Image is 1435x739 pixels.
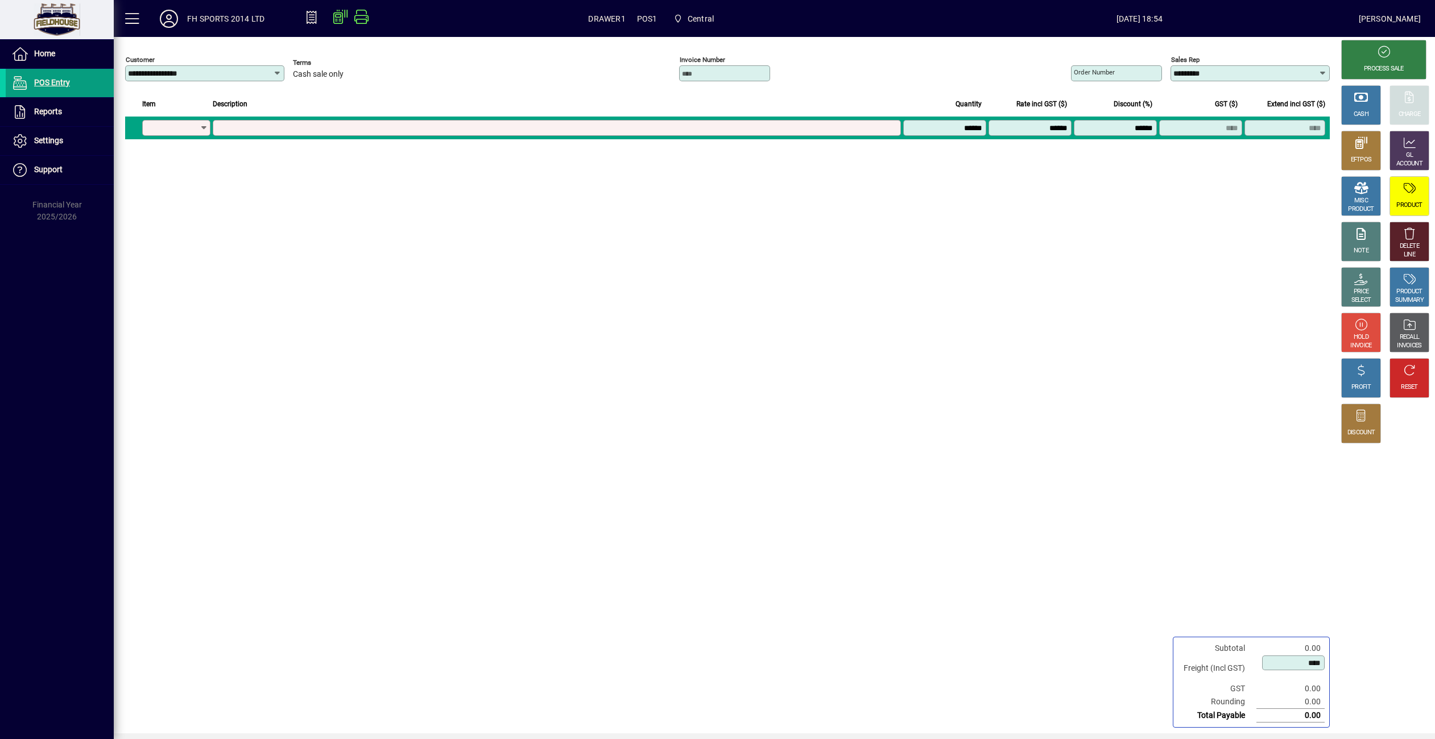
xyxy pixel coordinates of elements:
[688,10,714,28] span: Central
[1354,110,1368,119] div: CASH
[34,78,70,87] span: POS Entry
[637,10,657,28] span: POS1
[6,156,114,184] a: Support
[1400,242,1419,251] div: DELETE
[6,40,114,68] a: Home
[1399,110,1421,119] div: CHARGE
[34,165,63,174] span: Support
[34,49,55,58] span: Home
[1114,98,1152,110] span: Discount (%)
[126,56,155,64] mat-label: Customer
[1016,98,1067,110] span: Rate incl GST ($)
[1178,709,1256,723] td: Total Payable
[1396,160,1422,168] div: ACCOUNT
[1351,383,1371,392] div: PROFIT
[1354,288,1369,296] div: PRICE
[680,56,725,64] mat-label: Invoice number
[1351,156,1372,164] div: EFTPOS
[1354,197,1368,205] div: MISC
[668,9,718,29] span: Central
[293,70,344,79] span: Cash sale only
[1256,642,1325,655] td: 0.00
[151,9,187,29] button: Profile
[1256,682,1325,695] td: 0.00
[213,98,247,110] span: Description
[1400,333,1420,342] div: RECALL
[293,59,361,67] span: Terms
[6,127,114,155] a: Settings
[1178,695,1256,709] td: Rounding
[6,98,114,126] a: Reports
[1256,695,1325,709] td: 0.00
[1354,333,1368,342] div: HOLD
[1171,56,1200,64] mat-label: Sales rep
[1267,98,1325,110] span: Extend incl GST ($)
[1396,288,1422,296] div: PRODUCT
[1351,296,1371,305] div: SELECT
[1401,383,1418,392] div: RESET
[187,10,264,28] div: FH SPORTS 2014 LTD
[920,10,1359,28] span: [DATE] 18:54
[1178,655,1256,682] td: Freight (Incl GST)
[1348,205,1374,214] div: PRODUCT
[956,98,982,110] span: Quantity
[1074,68,1115,76] mat-label: Order number
[1397,342,1421,350] div: INVOICES
[1347,429,1375,437] div: DISCOUNT
[1350,342,1371,350] div: INVOICE
[142,98,156,110] span: Item
[1395,296,1424,305] div: SUMMARY
[1404,251,1415,259] div: LINE
[34,136,63,145] span: Settings
[1396,201,1422,210] div: PRODUCT
[1215,98,1238,110] span: GST ($)
[1256,709,1325,723] td: 0.00
[1359,10,1421,28] div: [PERSON_NAME]
[1354,247,1368,255] div: NOTE
[1178,642,1256,655] td: Subtotal
[34,107,62,116] span: Reports
[1406,151,1413,160] div: GL
[1364,65,1404,73] div: PROCESS SALE
[588,10,625,28] span: DRAWER1
[1178,682,1256,695] td: GST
